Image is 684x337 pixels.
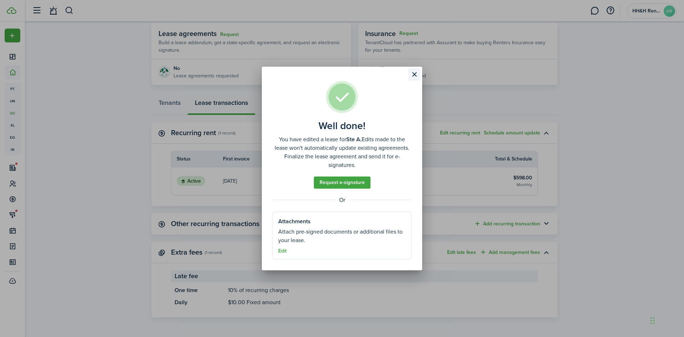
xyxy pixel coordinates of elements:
well-done-title: Well done! [318,120,366,132]
button: Edit [278,248,286,254]
a: Request e-signature [314,177,370,189]
well-done-separator: Or [273,196,411,204]
iframe: Chat Widget [648,303,684,337]
well-done-section-title: Attachments [278,217,311,226]
button: Close modal [408,68,420,81]
well-done-description: You have edited a lease for Edits made to the lease won't automatically update existing agreement... [273,135,411,169]
div: Drag [651,310,655,331]
well-done-section-description: Attach pre-signed documents or additional files to your lease. [278,228,406,245]
b: Ste A. [346,135,362,143]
